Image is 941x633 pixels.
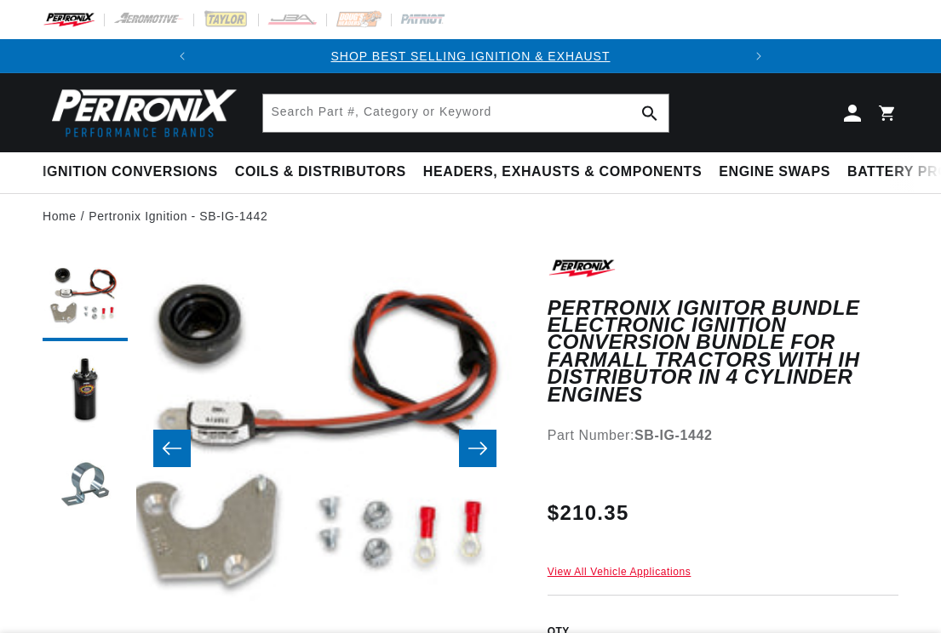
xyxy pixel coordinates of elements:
[43,207,898,225] nav: breadcrumbs
[548,498,629,528] span: $210.35
[634,428,712,442] strong: SB-IG-1442
[43,163,218,181] span: Ignition Conversions
[43,443,128,528] button: Load image 3 in gallery view
[263,94,668,132] input: Search Part #, Category or Keyword
[330,49,610,63] a: SHOP BEST SELLING IGNITION & EXHAUST
[43,83,238,142] img: Pertronix
[423,163,702,181] span: Headers, Exhausts & Components
[548,299,898,403] h1: PerTronix Ignitor Bundle Electronic Ignition Conversion Bundle for Farmall Tractors with IH Distr...
[153,430,191,467] button: Slide left
[43,350,128,435] button: Load image 2 in gallery view
[235,163,406,181] span: Coils & Distributors
[459,430,496,467] button: Slide right
[43,256,128,341] button: Load image 1 in gallery view
[227,152,415,192] summary: Coils & Distributors
[719,163,830,181] span: Engine Swaps
[548,425,898,447] div: Part Number:
[43,152,227,192] summary: Ignition Conversions
[165,39,199,73] button: Translation missing: en.sections.announcements.previous_announcement
[415,152,710,192] summary: Headers, Exhausts & Components
[89,207,267,225] a: Pertronix Ignition - SB-IG-1442
[631,94,668,132] button: Search Part #, Category or Keyword
[199,47,741,66] div: 1 of 2
[548,566,691,578] a: View All Vehicle Applications
[43,207,77,225] a: Home
[742,39,776,73] button: Translation missing: en.sections.announcements.next_announcement
[199,47,741,66] div: Announcement
[710,152,839,192] summary: Engine Swaps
